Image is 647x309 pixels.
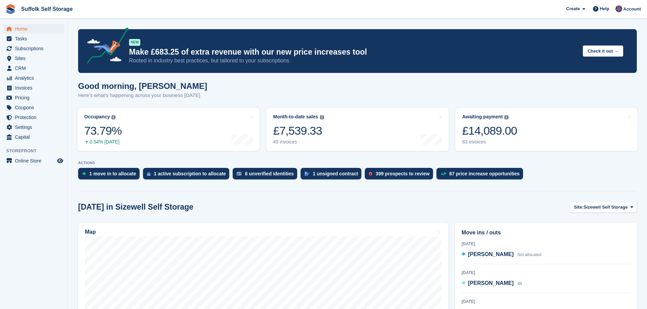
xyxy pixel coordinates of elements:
span: Help [600,5,609,12]
span: Site: [574,204,583,211]
a: 6 unverified identities [233,168,301,183]
div: Occupancy [84,114,110,120]
a: menu [3,44,64,53]
span: Not allocated [518,252,541,257]
span: [PERSON_NAME] [468,251,514,257]
a: Suffolk Self Storage [18,3,75,15]
span: Tasks [15,34,56,43]
span: Coupons [15,103,56,112]
span: Settings [15,122,56,132]
span: Invoices [15,83,56,93]
h2: [DATE] in Sizewell Self Storage [78,202,194,212]
div: 87 price increase opportunities [449,171,520,176]
span: Home [15,24,56,34]
h2: Map [85,229,96,235]
div: 6 unverified identities [245,171,294,176]
span: Sites [15,54,56,63]
img: verify_identity-adf6edd0f0f0b5bbfe63781bf79b02c33cf7c696d77639b501bdc392416b5a36.svg [237,172,241,176]
img: icon-info-grey-7440780725fd019a000dd9b08b2336e03edf1995a4989e88bcd33f0948082b44.svg [111,115,115,119]
a: menu [3,93,64,102]
div: 73.79% [84,124,122,138]
div: [DATE] [462,241,630,247]
a: menu [3,113,64,122]
img: icon-info-grey-7440780725fd019a000dd9b08b2336e03edf1995a4989e88bcd33f0948082b44.svg [320,115,324,119]
span: [PERSON_NAME] [468,280,514,286]
img: stora-icon-8386f47178a22dfd0bd8f6a31ec36ba5ce8667c1dd55bd0f319d3a0aa187defe.svg [5,4,16,14]
h1: Good morning, [PERSON_NAME] [78,81,207,91]
div: Month-to-date sales [273,114,318,120]
p: Here's what's happening across your business [DATE] [78,92,207,99]
a: 399 prospects to review [365,168,436,183]
div: 0.54% [DATE] [84,139,122,145]
div: [DATE] [462,270,630,276]
span: Protection [15,113,56,122]
span: Online Store [15,156,56,166]
span: CRM [15,63,56,73]
p: Rooted in industry best practices, but tailored to your subscriptions. [129,57,577,64]
a: Preview store [56,157,64,165]
div: [DATE] [462,298,630,305]
a: menu [3,103,64,112]
p: Make £683.25 of extra revenue with our new price increases tool [129,47,577,57]
img: icon-info-grey-7440780725fd019a000dd9b08b2336e03edf1995a4989e88bcd33f0948082b44.svg [504,115,508,119]
span: Create [566,5,580,12]
img: Emma [615,5,622,12]
div: £14,089.00 [462,124,517,138]
a: Month-to-date sales £7,539.33 49 invoices [266,108,448,151]
a: [PERSON_NAME] Not allocated [462,250,541,259]
a: menu [3,73,64,83]
a: menu [3,156,64,166]
a: 1 move in to allocate [78,168,143,183]
a: 1 active subscription to allocate [143,168,233,183]
a: 87 price increase opportunities [436,168,526,183]
button: Check it out → [583,45,623,57]
a: [PERSON_NAME] 88 [462,279,522,288]
img: price_increase_opportunities-93ffe204e8149a01c8c9dc8f82e8f89637d9d84a8eef4429ea346261dce0b2c0.svg [441,172,446,175]
img: active_subscription_to_allocate_icon-d502201f5373d7db506a760aba3b589e785aa758c864c3986d89f69b8ff3... [147,172,150,176]
a: 1 unsigned contract [301,168,365,183]
span: 88 [518,281,522,286]
img: contract_signature_icon-13c848040528278c33f63329250d36e43548de30e8caae1d1a13099fd9432cc5.svg [305,172,309,176]
div: NEW [129,39,140,46]
span: Pricing [15,93,56,102]
p: ACTIONS [78,161,637,165]
a: menu [3,132,64,142]
span: Capital [15,132,56,142]
a: menu [3,63,64,73]
div: 49 invoices [273,139,324,145]
a: menu [3,83,64,93]
a: menu [3,122,64,132]
div: 1 active subscription to allocate [154,171,226,176]
span: Analytics [15,73,56,83]
span: Sizewell Self Storage [583,204,628,211]
div: £7,539.33 [273,124,324,138]
img: move_ins_to_allocate_icon-fdf77a2bb77ea45bf5b3d319d69a93e2d87916cf1d5bf7949dd705db3b84f3ca.svg [82,172,86,176]
div: 83 invoices [462,139,517,145]
a: menu [3,34,64,43]
h2: Move ins / outs [462,229,630,237]
div: 399 prospects to review [376,171,430,176]
div: 1 move in to allocate [89,171,136,176]
span: Storefront [6,148,68,154]
a: menu [3,24,64,34]
div: 1 unsigned contract [313,171,358,176]
button: Site: Sizewell Self Storage [570,201,637,213]
img: prospect-51fa495bee0391a8d652442698ab0144808aea92771e9ea1ae160a38d050c398.svg [369,172,372,176]
span: Account [623,6,641,13]
img: price-adjustments-announcement-icon-8257ccfd72463d97f412b2fc003d46551f7dbcb40ab6d574587a9cd5c0d94... [81,27,129,66]
a: Occupancy 73.79% 0.54% [DATE] [77,108,259,151]
span: Subscriptions [15,44,56,53]
a: Awaiting payment £14,089.00 83 invoices [455,108,637,151]
a: menu [3,54,64,63]
div: Awaiting payment [462,114,503,120]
